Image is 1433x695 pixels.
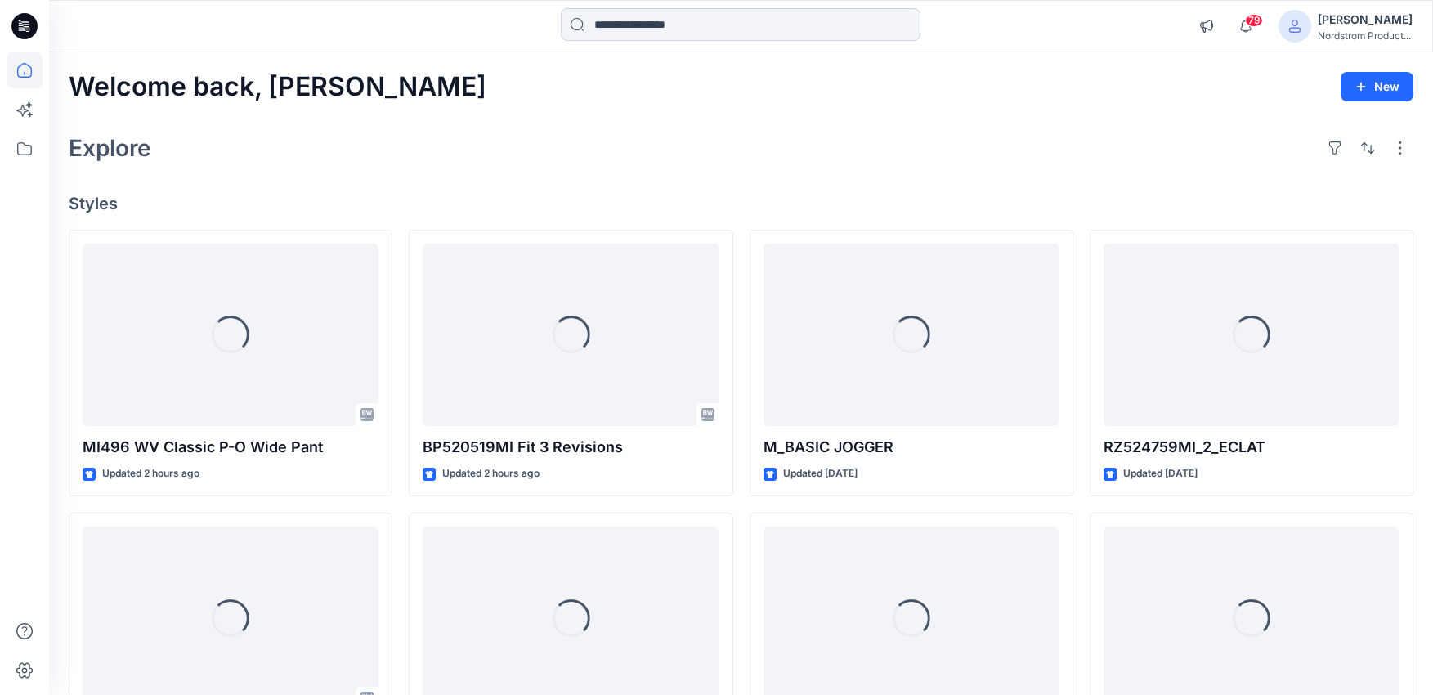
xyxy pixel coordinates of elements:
h4: Styles [69,194,1413,213]
p: Updated [DATE] [783,465,858,482]
div: Nordstrom Product... [1318,29,1413,42]
h2: Welcome back, [PERSON_NAME] [69,72,486,102]
span: 79 [1245,14,1263,27]
p: RZ524759MI_2_ECLAT [1104,436,1399,459]
p: Updated 2 hours ago [442,465,540,482]
p: Updated 2 hours ago [102,465,199,482]
div: [PERSON_NAME] [1318,10,1413,29]
p: MI496 WV Classic P-O Wide Pant [83,436,378,459]
button: New [1341,72,1413,101]
p: M_BASIC JOGGER [764,436,1059,459]
p: BP520519MI Fit 3 Revisions [423,436,719,459]
svg: avatar [1288,20,1301,33]
p: Updated [DATE] [1123,465,1198,482]
h2: Explore [69,135,151,161]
